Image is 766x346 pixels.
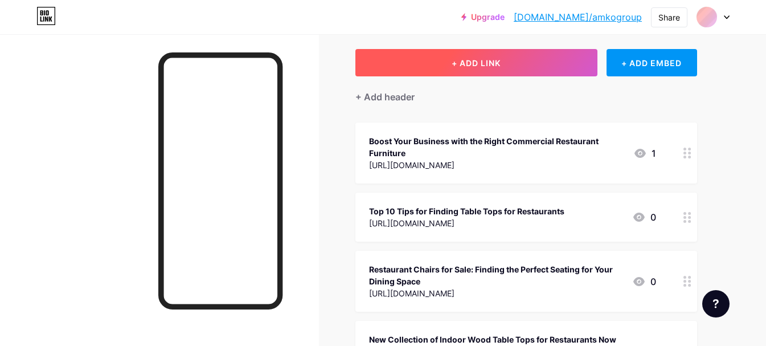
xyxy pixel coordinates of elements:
[607,49,697,76] div: + ADD EMBED
[369,287,623,299] div: [URL][DOMAIN_NAME]
[452,58,501,68] span: + ADD LINK
[369,135,624,159] div: Boost Your Business with the Right Commercial Restaurant Furniture
[369,217,564,229] div: [URL][DOMAIN_NAME]
[632,210,656,224] div: 0
[355,49,597,76] button: + ADD LINK
[632,275,656,288] div: 0
[355,90,415,104] div: + Add header
[369,205,564,217] div: Top 10 Tips for Finding Table Tops for Restaurants
[633,146,656,160] div: 1
[658,11,680,23] div: Share
[369,263,623,287] div: Restaurant Chairs for Sale: Finding the Perfect Seating for Your Dining Space
[514,10,642,24] a: [DOMAIN_NAME]/amkogroup
[369,159,624,171] div: [URL][DOMAIN_NAME]
[461,13,505,22] a: Upgrade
